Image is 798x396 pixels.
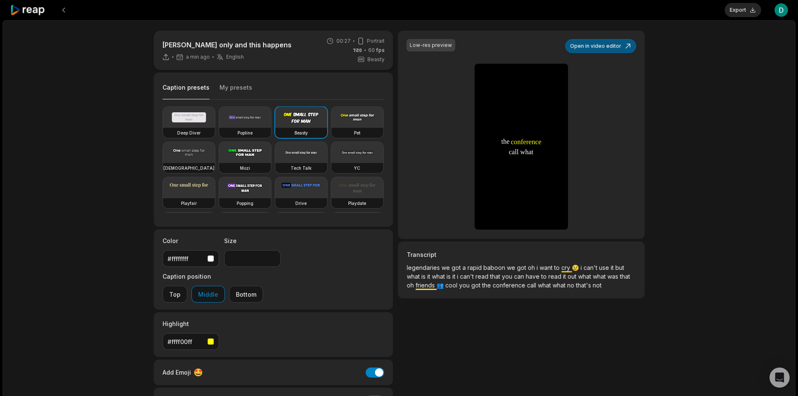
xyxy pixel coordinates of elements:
h3: Tech Talk [291,165,312,171]
h3: Playdate [348,200,366,207]
span: can't [584,264,599,271]
span: can't [460,273,475,280]
span: call [509,147,519,157]
label: Highlight [163,319,219,328]
button: My presets [220,83,252,99]
span: that's [576,282,593,289]
span: a min ago [186,54,210,60]
h3: Beasty [294,129,308,136]
span: that [490,273,502,280]
span: i [457,273,460,280]
span: it [611,264,615,271]
label: Size [224,236,281,245]
span: what [593,273,607,280]
span: cry [561,264,572,271]
button: Bottom [229,286,263,303]
span: i [581,264,584,271]
span: what [578,273,593,280]
h3: Playfair [181,200,197,207]
h3: YC [354,165,360,171]
span: can [514,273,526,280]
span: what [432,273,447,280]
span: Portrait [367,37,385,45]
span: oh [528,264,537,271]
span: Beasty [367,56,385,63]
span: is [447,273,452,280]
span: baboon [483,264,507,271]
span: out [568,273,578,280]
span: a [462,264,467,271]
h3: Drive [295,200,307,207]
button: Open in video editor [565,39,636,53]
span: read [475,273,490,280]
span: use [599,264,611,271]
span: we [442,264,452,271]
p: [PERSON_NAME] only and this happens [162,40,292,50]
h3: Pet [354,129,360,136]
button: Top [163,286,187,303]
span: cool [445,282,459,289]
span: that [620,273,630,280]
span: got [471,282,482,289]
h3: [DEMOGRAPHIC_DATA] [163,165,214,171]
span: got [517,264,528,271]
span: got [452,264,462,271]
button: Caption presets [163,83,209,100]
span: 00:27 [336,37,351,45]
span: conference [511,137,542,147]
span: fps [376,47,385,53]
span: to [541,273,548,280]
h3: Mozi [240,165,250,171]
span: we [507,264,517,271]
h3: Transcript [407,250,635,259]
span: the [482,282,493,289]
span: read [548,273,563,280]
span: it [427,273,432,280]
span: have [526,273,541,280]
span: to [554,264,561,271]
span: was [607,273,620,280]
div: #ffffffff [168,254,204,263]
span: Add Emoji [163,368,191,377]
span: i [537,264,540,271]
span: is [421,273,427,280]
label: Caption position [163,272,263,281]
span: what [538,282,553,289]
h3: Popping [237,200,253,207]
button: #ffff00ff [163,333,219,350]
span: 🤩 [194,367,203,378]
h3: Popline [238,129,253,136]
button: #ffffffff [163,250,219,267]
span: what [520,147,533,157]
button: Export [725,3,761,17]
span: rapid [467,264,483,271]
button: Middle [191,286,225,303]
span: want [540,264,554,271]
div: Low-res preview [410,41,452,49]
span: what [407,273,421,280]
span: oh [407,282,416,289]
div: #ffff00ff [168,337,204,346]
span: it [452,273,457,280]
span: friends [416,282,436,289]
span: you [459,282,471,289]
span: no [567,282,576,289]
span: conference [493,282,527,289]
span: not [593,282,602,289]
p: 😢 👥 [407,263,635,296]
span: what [553,282,567,289]
span: English [226,54,244,60]
span: you [502,273,514,280]
span: it [563,273,568,280]
h3: Deep Diver [177,129,201,136]
span: 60 [368,47,385,54]
label: Color [163,236,219,245]
span: the [501,137,510,147]
span: call [527,282,538,289]
div: Open Intercom Messenger [770,368,790,388]
span: legendaries [407,264,442,271]
span: but [615,264,624,271]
